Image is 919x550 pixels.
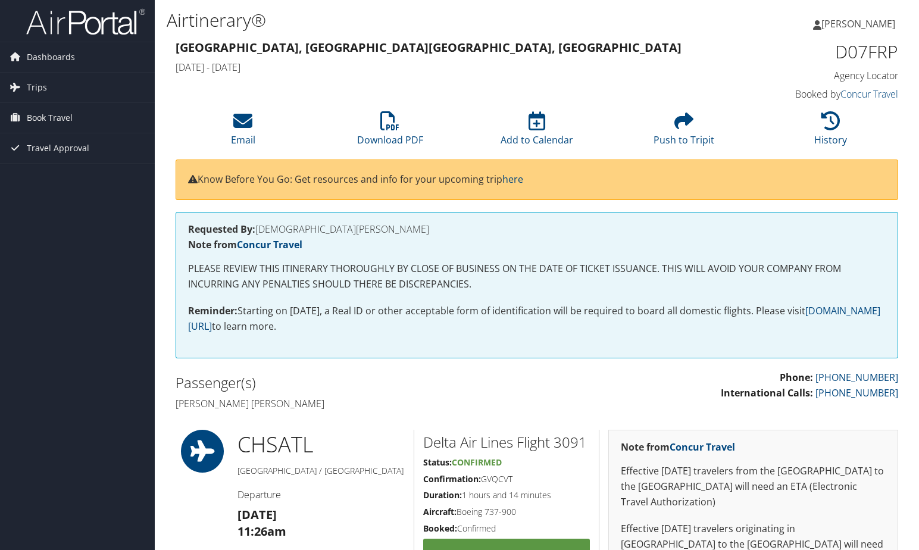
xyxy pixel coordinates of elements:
[731,39,898,64] h1: D07FRP
[502,173,523,186] a: here
[237,465,405,477] h5: [GEOGRAPHIC_DATA] / [GEOGRAPHIC_DATA]
[423,473,481,485] strong: Confirmation:
[423,432,590,452] h2: Delta Air Lines Flight 3091
[813,6,907,42] a: [PERSON_NAME]
[423,489,590,501] h5: 1 hours and 14 minutes
[188,172,886,187] p: Know Before You Go: Get resources and info for your upcoming trip
[188,304,237,317] strong: Reminder:
[176,61,713,74] h4: [DATE] - [DATE]
[176,397,528,410] h4: [PERSON_NAME] [PERSON_NAME]
[26,8,145,36] img: airportal-logo.png
[621,464,886,510] p: Effective [DATE] travelers from the [GEOGRAPHIC_DATA] to the [GEOGRAPHIC_DATA] will need an ETA (...
[780,371,813,384] strong: Phone:
[731,87,898,101] h4: Booked by
[423,457,452,468] strong: Status:
[237,523,286,539] strong: 11:26am
[176,373,528,393] h2: Passenger(s)
[501,118,573,146] a: Add to Calendar
[27,42,75,72] span: Dashboards
[188,261,886,292] p: PLEASE REVIEW THIS ITINERARY THOROUGHLY BY CLOSE OF BUSINESS ON THE DATE OF TICKET ISSUANCE. THIS...
[27,103,73,133] span: Book Travel
[840,87,898,101] a: Concur Travel
[188,304,886,334] p: Starting on [DATE], a Real ID or other acceptable form of identification will be required to boar...
[423,506,457,517] strong: Aircraft:
[815,386,898,399] a: [PHONE_NUMBER]
[167,8,660,33] h1: Airtinerary®
[423,523,590,535] h5: Confirmed
[423,506,590,518] h5: Boeing 737-900
[237,430,405,460] h1: CHS ATL
[814,118,847,146] a: History
[231,118,255,146] a: Email
[188,238,302,251] strong: Note from
[423,473,590,485] h5: GVQCVT
[188,304,880,333] a: [DOMAIN_NAME][URL]
[27,133,89,163] span: Travel Approval
[423,489,462,501] strong: Duration:
[452,457,502,468] span: Confirmed
[237,238,302,251] a: Concur Travel
[731,69,898,82] h4: Agency Locator
[237,488,405,501] h4: Departure
[237,507,277,523] strong: [DATE]
[670,440,735,454] a: Concur Travel
[815,371,898,384] a: [PHONE_NUMBER]
[188,223,255,236] strong: Requested By:
[423,523,457,534] strong: Booked:
[821,17,895,30] span: [PERSON_NAME]
[721,386,813,399] strong: International Calls:
[188,224,886,234] h4: [DEMOGRAPHIC_DATA][PERSON_NAME]
[654,118,714,146] a: Push to Tripit
[357,118,423,146] a: Download PDF
[176,39,682,55] strong: [GEOGRAPHIC_DATA], [GEOGRAPHIC_DATA] [GEOGRAPHIC_DATA], [GEOGRAPHIC_DATA]
[27,73,47,102] span: Trips
[621,440,735,454] strong: Note from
